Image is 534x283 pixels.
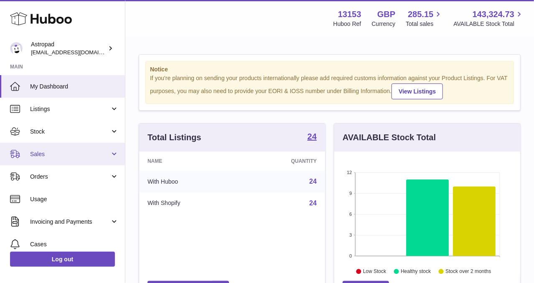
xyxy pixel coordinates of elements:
[406,9,443,28] a: 285.15 Total sales
[30,195,119,203] span: Usage
[139,192,239,214] td: With Shopify
[30,83,119,91] span: My Dashboard
[408,9,433,20] span: 285.15
[30,128,110,136] span: Stock
[10,252,115,267] a: Log out
[31,40,106,56] div: Astropad
[10,42,23,55] img: matt@astropad.com
[30,240,119,248] span: Cases
[139,152,239,171] th: Name
[30,218,110,226] span: Invoicing and Payments
[349,212,352,217] text: 6
[30,150,110,158] span: Sales
[349,253,352,258] text: 0
[308,132,317,142] a: 24
[377,9,395,20] strong: GBP
[333,20,361,28] div: Huboo Ref
[343,132,436,143] h3: AVAILABLE Stock Total
[308,132,317,141] strong: 24
[309,200,317,207] a: 24
[139,171,239,192] td: With Huboo
[347,170,352,175] text: 12
[150,74,509,99] div: If you're planning on sending your products internationally please add required customs informati...
[453,20,524,28] span: AVAILABLE Stock Total
[473,9,514,20] span: 143,324.73
[309,178,317,185] a: 24
[401,268,431,274] text: Healthy stock
[445,268,491,274] text: Stock over 2 months
[30,105,110,113] span: Listings
[239,152,325,171] th: Quantity
[363,268,387,274] text: Low Stock
[349,191,352,196] text: 9
[30,173,110,181] span: Orders
[150,66,509,73] strong: Notice
[349,232,352,238] text: 3
[338,9,361,20] strong: 13153
[372,20,396,28] div: Currency
[147,132,201,143] h3: Total Listings
[406,20,443,28] span: Total sales
[453,9,524,28] a: 143,324.73 AVAILABLE Stock Total
[31,49,123,56] span: [EMAIL_ADDRESS][DOMAIN_NAME]
[392,83,443,99] a: View Listings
